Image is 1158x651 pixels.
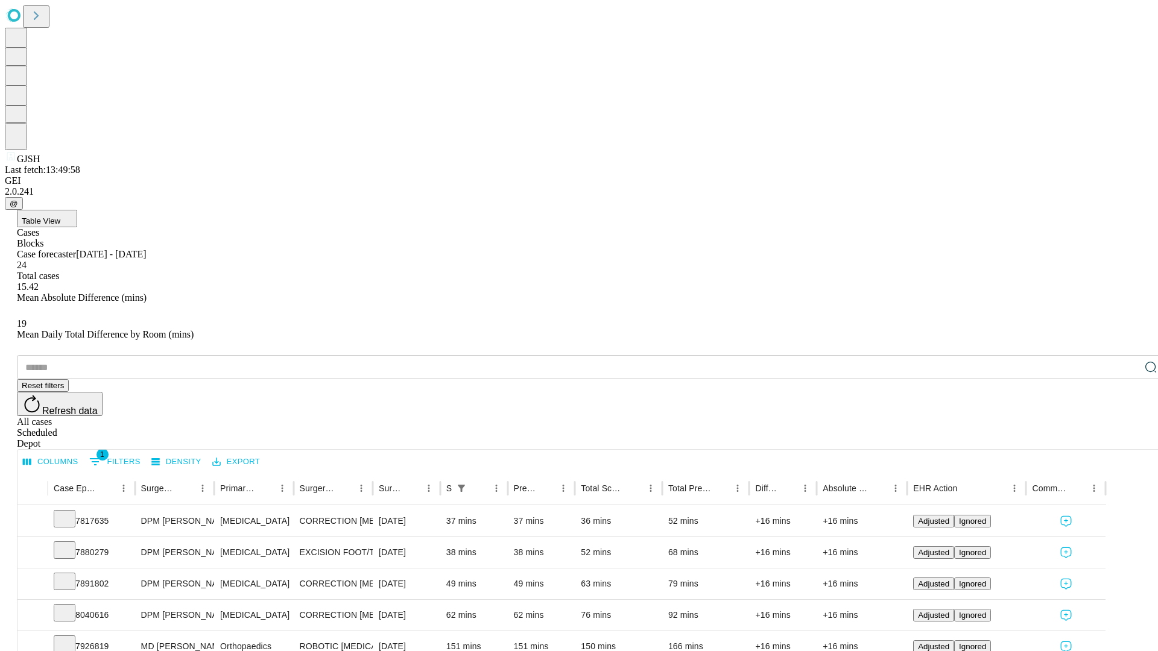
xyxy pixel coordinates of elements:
[514,537,569,568] div: 38 mins
[1086,480,1103,497] button: Menu
[668,483,712,493] div: Total Predicted Duration
[220,506,287,536] div: [MEDICAL_DATA]
[1032,483,1067,493] div: Comments
[954,577,991,590] button: Ignored
[17,210,77,227] button: Table View
[913,546,954,559] button: Adjusted
[581,483,624,493] div: Total Scheduled Duration
[918,517,949,526] span: Adjusted
[379,600,434,631] div: [DATE]
[17,329,194,339] span: Mean Daily Total Difference by Room (mins)
[959,517,986,526] span: Ignored
[581,537,656,568] div: 52 mins
[446,537,502,568] div: 38 mins
[76,249,146,259] span: [DATE] - [DATE]
[581,600,656,631] div: 76 mins
[668,600,744,631] div: 92 mins
[823,506,901,536] div: +16 mins
[220,568,287,599] div: [MEDICAL_DATA]
[446,568,502,599] div: 49 mins
[98,480,115,497] button: Sort
[581,506,656,536] div: 36 mins
[446,506,502,536] div: 37 mins
[755,537,811,568] div: +16 mins
[17,249,76,259] span: Case forecaster
[729,480,746,497] button: Menu
[514,506,569,536] div: 37 mins
[24,574,42,595] button: Expand
[379,537,434,568] div: [DATE]
[300,506,367,536] div: CORRECTION [MEDICAL_DATA]
[1006,480,1023,497] button: Menu
[300,483,335,493] div: Surgery Name
[823,537,901,568] div: +16 mins
[755,568,811,599] div: +16 mins
[17,281,39,292] span: 15.42
[959,642,986,651] span: Ignored
[220,537,287,568] div: [MEDICAL_DATA]
[514,483,537,493] div: Predicted In Room Duration
[918,642,949,651] span: Adjusted
[141,600,208,631] div: DPM [PERSON_NAME] [PERSON_NAME]
[959,611,986,620] span: Ignored
[954,515,991,527] button: Ignored
[54,483,97,493] div: Case Epic Id
[959,579,986,588] span: Ignored
[17,154,40,164] span: GJSH
[22,381,64,390] span: Reset filters
[514,568,569,599] div: 49 mins
[918,611,949,620] span: Adjusted
[823,568,901,599] div: +16 mins
[17,318,27,329] span: 19
[300,600,367,631] div: CORRECTION [MEDICAL_DATA], CHIELECTOMY WITHOUT IMPLANT
[913,515,954,527] button: Adjusted
[379,483,402,493] div: Surgery Date
[446,483,452,493] div: Scheduled In Room Duration
[1069,480,1086,497] button: Sort
[797,480,814,497] button: Menu
[148,453,204,471] button: Density
[24,511,42,532] button: Expand
[755,483,779,493] div: Difference
[177,480,194,497] button: Sort
[22,216,60,225] span: Table View
[54,537,129,568] div: 7880279
[918,579,949,588] span: Adjusted
[954,546,991,559] button: Ignored
[446,600,502,631] div: 62 mins
[96,448,109,461] span: 1
[353,480,370,497] button: Menu
[141,537,208,568] div: DPM [PERSON_NAME] [PERSON_NAME]
[823,600,901,631] div: +16 mins
[257,480,274,497] button: Sort
[453,480,470,497] div: 1 active filter
[959,548,986,557] span: Ignored
[10,199,18,208] span: @
[24,542,42,564] button: Expand
[913,609,954,621] button: Adjusted
[274,480,291,497] button: Menu
[24,605,42,626] button: Expand
[141,506,208,536] div: DPM [PERSON_NAME] [PERSON_NAME]
[209,453,263,471] button: Export
[141,483,176,493] div: Surgeon Name
[20,453,81,471] button: Select columns
[17,392,103,416] button: Refresh data
[954,609,991,621] button: Ignored
[54,568,129,599] div: 7891802
[5,186,1153,197] div: 2.0.241
[918,548,949,557] span: Adjusted
[17,271,59,281] span: Total cases
[86,452,144,471] button: Show filters
[336,480,353,497] button: Sort
[403,480,420,497] button: Sort
[220,600,287,631] div: [MEDICAL_DATA]
[141,568,208,599] div: DPM [PERSON_NAME] [PERSON_NAME]
[823,483,869,493] div: Absolute Difference
[420,480,437,497] button: Menu
[668,568,744,599] div: 79 mins
[668,506,744,536] div: 52 mins
[488,480,505,497] button: Menu
[115,480,132,497] button: Menu
[42,406,98,416] span: Refresh data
